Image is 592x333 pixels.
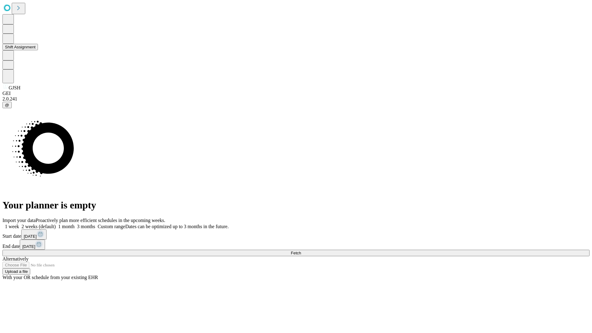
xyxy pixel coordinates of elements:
[2,275,98,280] span: With your OR schedule from your existing EHR
[2,96,590,102] div: 2.0.241
[20,240,45,250] button: [DATE]
[36,218,165,223] span: Proactively plan more efficient schedules in the upcoming weeks.
[24,234,37,239] span: [DATE]
[22,224,56,229] span: 2 weeks (default)
[2,240,590,250] div: End date
[2,268,30,275] button: Upload a file
[2,218,36,223] span: Import your data
[5,103,9,107] span: @
[5,224,19,229] span: 1 week
[21,229,47,240] button: [DATE]
[98,224,125,229] span: Custom range
[2,256,28,261] span: Alternatively
[2,102,12,108] button: @
[22,244,35,249] span: [DATE]
[2,250,590,256] button: Fetch
[58,224,75,229] span: 1 month
[125,224,228,229] span: Dates can be optimized up to 3 months in the future.
[2,199,590,211] h1: Your planner is empty
[291,251,301,255] span: Fetch
[2,44,38,50] button: Shift Assignment
[9,85,20,90] span: GJSH
[77,224,95,229] span: 3 months
[2,91,590,96] div: GEI
[2,229,590,240] div: Start date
